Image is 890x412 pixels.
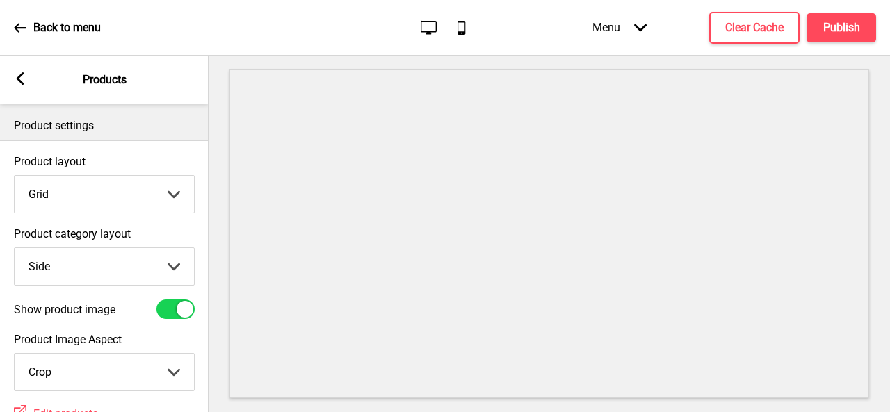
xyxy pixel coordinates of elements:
[83,72,127,88] p: Products
[807,13,876,42] button: Publish
[33,20,101,35] p: Back to menu
[14,333,195,346] label: Product Image Aspect
[14,303,115,316] label: Show product image
[578,7,661,48] div: Menu
[725,20,784,35] h4: Clear Cache
[14,155,195,168] label: Product layout
[823,20,860,35] h4: Publish
[14,9,101,47] a: Back to menu
[14,118,195,133] p: Product settings
[14,227,195,240] label: Product category layout
[709,12,800,44] button: Clear Cache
